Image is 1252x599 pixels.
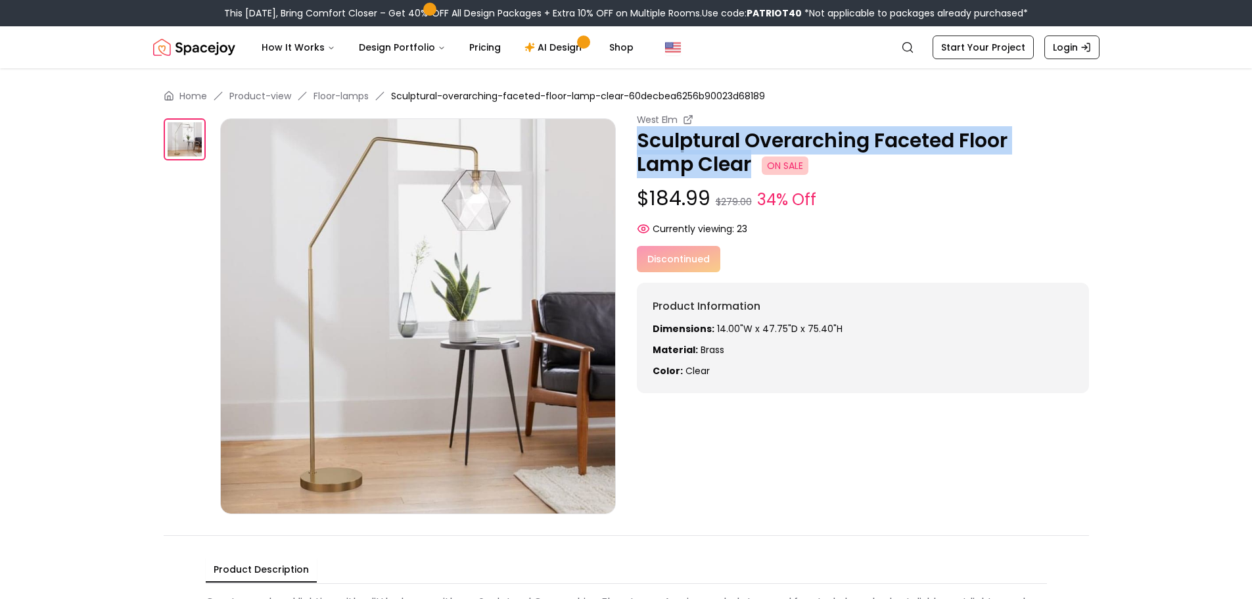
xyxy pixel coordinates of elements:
[206,558,317,583] button: Product Description
[599,34,644,60] a: Shop
[665,39,681,55] img: United States
[933,36,1034,59] a: Start Your Project
[224,7,1028,20] div: This [DATE], Bring Comfort Closer – Get 40% OFF All Design Packages + Extra 10% OFF on Multiple R...
[737,222,747,235] span: 23
[637,113,678,126] small: West Elm
[164,89,1089,103] nav: breadcrumb
[153,34,235,60] a: Spacejoy
[637,187,1089,212] p: $184.99
[685,364,710,377] span: clear
[391,89,765,103] span: Sculptural-overarching-faceted-floor-lamp-clear-60decbea6256b90023d68189
[653,322,714,335] strong: Dimensions:
[762,156,808,175] span: ON SALE
[179,89,207,103] a: Home
[716,195,752,208] small: $279.00
[220,118,616,514] img: https://storage.googleapis.com/spacejoy-main/assets/60decbea6256b90023d68189/product_0_2hfb7gj3p04c
[153,26,1100,68] nav: Global
[1044,36,1100,59] a: Login
[229,89,291,103] a: Product-view
[653,299,1073,314] h6: Product Information
[313,89,369,103] a: Floor-lamps
[653,222,734,235] span: Currently viewing:
[802,7,1028,20] span: *Not applicable to packages already purchased*
[637,129,1089,176] p: Sculptural Overarching Faceted Floor Lamp Clear
[747,7,802,20] b: PATRIOT40
[251,34,644,60] nav: Main
[459,34,511,60] a: Pricing
[653,322,1073,335] p: 14.00"W x 47.75"D x 75.40"H
[251,34,346,60] button: How It Works
[653,364,683,377] strong: Color:
[757,188,816,212] small: 34% Off
[348,34,456,60] button: Design Portfolio
[702,7,802,20] span: Use code:
[153,34,235,60] img: Spacejoy Logo
[514,34,596,60] a: AI Design
[701,343,724,356] span: Brass
[653,343,698,356] strong: Material:
[164,118,206,160] img: https://storage.googleapis.com/spacejoy-main/assets/60decbea6256b90023d68189/product_0_2hfb7gj3p04c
